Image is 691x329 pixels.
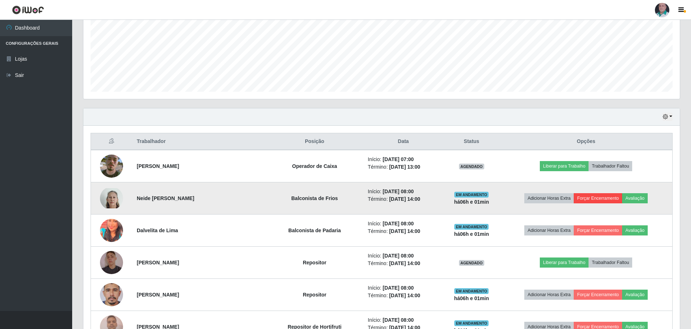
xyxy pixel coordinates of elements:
[363,133,443,150] th: Data
[389,260,420,266] time: [DATE] 14:00
[368,220,439,228] li: Início:
[574,290,622,300] button: Forçar Encerramento
[454,192,489,198] span: EM ANDAMENTO
[454,288,489,294] span: EM ANDAMENTO
[12,5,44,14] img: CoreUI Logo
[266,133,363,150] th: Posição
[622,193,648,203] button: Avaliação
[574,193,622,203] button: Forçar Encerramento
[459,260,484,266] span: AGENDADO
[100,188,123,209] img: 1755002426843.jpeg
[368,316,439,324] li: Início:
[459,164,484,169] span: AGENDADO
[383,221,414,226] time: [DATE] 08:00
[389,196,420,202] time: [DATE] 14:00
[100,247,123,278] img: 1733232164101.jpeg
[368,188,439,195] li: Início:
[540,257,589,268] button: Liberar para Trabalho
[454,320,489,326] span: EM ANDAMENTO
[137,292,179,298] strong: [PERSON_NAME]
[454,199,489,205] strong: há 06 h e 01 min
[574,225,622,235] button: Forçar Encerramento
[132,133,266,150] th: Trabalhador
[383,156,414,162] time: [DATE] 07:00
[291,195,338,201] strong: Balconista de Frios
[540,161,589,171] button: Liberar para Trabalho
[288,228,341,233] strong: Balconista de Padaria
[454,231,489,237] strong: há 06 h e 01 min
[383,189,414,194] time: [DATE] 08:00
[368,260,439,267] li: Término:
[524,193,574,203] button: Adicionar Horas Extra
[303,292,326,298] strong: Repositor
[292,163,337,169] strong: Operador de Caixa
[100,146,123,187] img: 1752676108266.jpeg
[443,133,500,150] th: Status
[622,290,648,300] button: Avaliação
[622,225,648,235] button: Avaliação
[383,253,414,259] time: [DATE] 08:00
[524,290,574,300] button: Adicionar Horas Extra
[383,285,414,291] time: [DATE] 08:00
[389,164,420,170] time: [DATE] 13:00
[368,292,439,299] li: Término:
[368,156,439,163] li: Início:
[137,260,179,265] strong: [PERSON_NAME]
[368,195,439,203] li: Término:
[500,133,672,150] th: Opções
[589,257,632,268] button: Trabalhador Faltou
[137,228,178,233] strong: Dalvelita de Lima
[368,228,439,235] li: Término:
[454,224,489,230] span: EM ANDAMENTO
[368,284,439,292] li: Início:
[368,252,439,260] li: Início:
[383,317,414,323] time: [DATE] 08:00
[137,163,179,169] strong: [PERSON_NAME]
[100,270,123,320] img: 1750080231125.jpeg
[454,295,489,301] strong: há 06 h e 01 min
[368,163,439,171] li: Término:
[137,195,194,201] strong: Neide [PERSON_NAME]
[524,225,574,235] button: Adicionar Horas Extra
[100,216,123,245] img: 1737380446877.jpeg
[303,260,326,265] strong: Repositor
[589,161,632,171] button: Trabalhador Faltou
[389,228,420,234] time: [DATE] 14:00
[389,293,420,298] time: [DATE] 14:00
